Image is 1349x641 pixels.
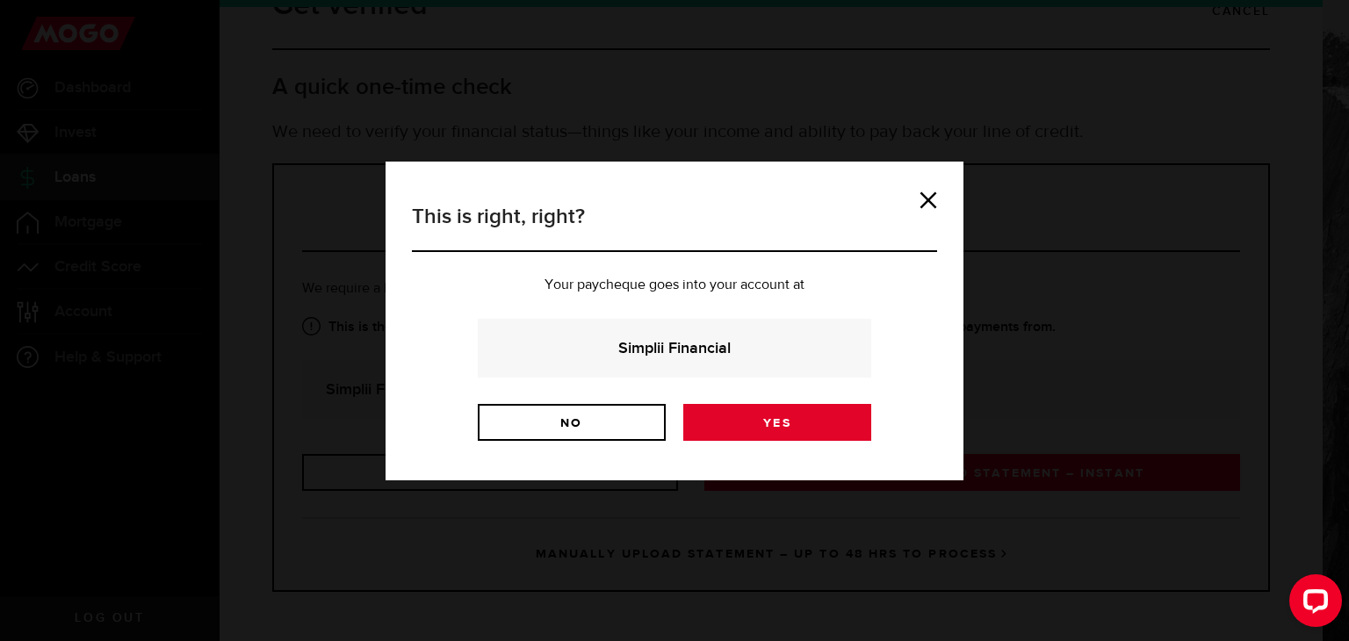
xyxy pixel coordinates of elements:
[1275,567,1349,641] iframe: LiveChat chat widget
[412,278,937,292] p: Your paycheque goes into your account at
[478,404,666,441] a: No
[501,336,848,360] strong: Simplii Financial
[683,404,871,441] a: Yes
[412,201,937,252] h3: This is right, right?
